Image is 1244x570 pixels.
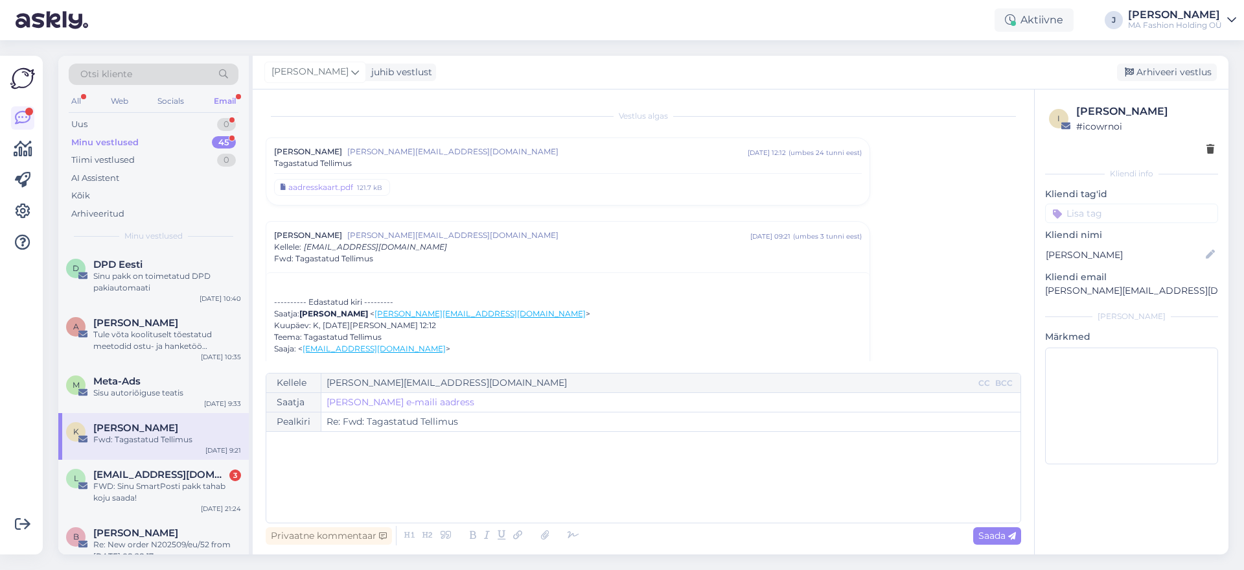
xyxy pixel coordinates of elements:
[993,377,1015,389] div: BCC
[327,396,474,409] a: [PERSON_NAME] e-maili aadress
[73,427,79,436] span: K
[1045,311,1218,322] div: [PERSON_NAME]
[124,230,183,242] span: Minu vestlused
[356,182,384,193] div: 121.7 kB
[73,263,79,273] span: D
[789,148,862,158] div: ( umbes 24 tunni eest )
[71,172,119,185] div: AI Assistent
[93,434,241,445] div: Fwd: Tagastatud Tellimus
[266,393,321,412] div: Saatja
[71,154,135,167] div: Tiimi vestlused
[1046,248,1203,262] input: Lisa nimi
[978,530,1016,541] span: Saada
[108,93,131,110] div: Web
[1076,104,1214,119] div: [PERSON_NAME]
[212,136,236,149] div: 45
[1076,119,1214,134] div: # icowrnoi
[748,148,786,158] div: [DATE] 12:12
[73,532,79,541] span: B
[93,270,241,294] div: Sinu pakk on toimetatud DPD pakiautomaati
[229,469,241,481] div: 3
[1045,168,1218,180] div: Kliendi info
[976,377,993,389] div: CC
[304,242,447,252] span: [EMAIL_ADDRESS][DOMAIN_NAME]
[274,253,373,265] span: Fwd: Tagastatud Tellimus
[347,230,750,241] span: [PERSON_NAME][EMAIL_ADDRESS][DOMAIN_NAME]
[274,296,862,355] div: ---------- Edastatud kiri --------- Saatja: Kuupäev: K, [DATE][PERSON_NAME] 12:12 Teema: Tagastat...
[271,65,349,79] span: [PERSON_NAME]
[1057,113,1060,123] span: i
[71,208,124,220] div: Arhiveeritud
[266,412,321,431] div: Pealkiri
[266,527,392,545] div: Privaatne kommentaar
[1045,284,1218,298] p: [PERSON_NAME][EMAIL_ADDRESS][DOMAIN_NAME]
[366,65,432,79] div: juhib vestlust
[370,309,590,318] span: < >
[93,375,141,387] span: Meta-Ads
[793,232,862,241] div: ( umbes 3 tunni eest )
[1045,270,1218,284] p: Kliendi email
[1045,204,1218,223] input: Lisa tag
[1045,330,1218,344] p: Märkmed
[93,539,241,562] div: Re: New order N202509/eu/52 from [DATE] 08:28:17 pm
[80,67,132,81] span: Otsi kliente
[10,66,35,91] img: Askly Logo
[303,344,446,353] a: [EMAIL_ADDRESS][DOMAIN_NAME]
[347,146,748,158] span: [PERSON_NAME][EMAIL_ADDRESS][DOMAIN_NAME]
[201,504,241,514] div: [DATE] 21:24
[321,374,976,392] input: Recepient...
[211,93,238,110] div: Email
[155,93,187,110] div: Socials
[274,146,342,158] span: [PERSON_NAME]
[299,309,368,318] strong: [PERSON_NAME]
[71,136,139,149] div: Minu vestlused
[93,481,241,504] div: FWD: Sinu SmartPosti pakk tahab koju saada!
[71,118,87,131] div: Uus
[274,179,390,196] a: aadresskaart.pdf121.7 kB
[274,230,342,241] span: [PERSON_NAME]
[1128,10,1222,20] div: [PERSON_NAME]
[73,322,79,331] span: A
[93,469,228,481] span: ldtalli@inbox.lv
[288,182,353,193] div: aadresskaart.pdf
[374,309,586,318] a: [PERSON_NAME][EMAIL_ADDRESS][DOMAIN_NAME]
[93,422,178,434] span: Kristina Revizor
[93,259,143,270] span: DPD Eesti
[1045,187,1218,201] p: Kliendi tag'id
[274,158,352,169] span: Tagastatud Tellimus
[217,118,236,131] div: 0
[1105,11,1123,29] div: J
[1128,20,1222,30] div: MA Fashion Holding OÜ
[93,317,178,329] span: Aimi Kändmaa
[266,110,1021,122] div: Vestlus algas
[200,294,241,303] div: [DATE] 10:40
[93,387,241,399] div: Sisu autoriõiguse teatis
[205,445,241,455] div: [DATE] 9:21
[321,412,1020,431] input: Write subject here...
[201,352,241,362] div: [DATE] 10:35
[1045,228,1218,242] p: Kliendi nimi
[750,232,790,241] div: [DATE] 09:21
[274,242,301,252] span: Kellele :
[995,8,1074,32] div: Aktiivne
[73,380,80,390] span: M
[69,93,84,110] div: All
[93,527,178,539] span: Barbara Mikulska
[217,154,236,167] div: 0
[204,399,241,409] div: [DATE] 9:33
[1128,10,1236,30] a: [PERSON_NAME]MA Fashion Holding OÜ
[71,189,90,202] div: Kõik
[1117,64,1217,81] div: Arhiveeri vestlus
[266,374,321,392] div: Kellele
[93,329,241,352] div: Tule võta koolituselt tõestatud meetodid ostu- ja hanketöö tõhustamiseks
[74,473,78,483] span: l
